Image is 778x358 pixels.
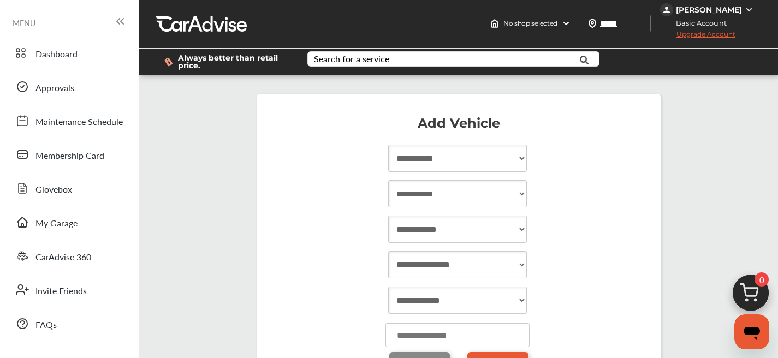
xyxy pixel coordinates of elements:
[676,5,742,15] div: [PERSON_NAME]
[650,15,651,32] img: header-divider.bc55588e.svg
[314,55,389,63] div: Search for a service
[660,30,735,44] span: Upgrade Account
[661,17,735,29] span: Basic Account
[745,5,753,14] img: WGsFRI8htEPBVLJbROoPRyZpYNWhNONpIPPETTm6eUC0GeLEiAAAAAElFTkSuQmCC
[35,115,123,129] span: Maintenance Schedule
[10,242,128,270] a: CarAdvise 360
[503,19,557,28] span: No shop selected
[724,270,777,322] img: cart_icon.3d0951e8.svg
[10,39,128,67] a: Dashboard
[10,174,128,202] a: Glovebox
[268,118,650,129] p: Add Vehicle
[35,81,74,96] span: Approvals
[10,309,128,338] a: FAQs
[755,272,769,287] span: 0
[35,217,78,231] span: My Garage
[35,183,72,197] span: Glovebox
[10,106,128,135] a: Maintenance Schedule
[178,54,290,69] span: Always better than retail price.
[35,149,104,163] span: Membership Card
[588,19,597,28] img: location_vector.a44bc228.svg
[35,318,57,332] span: FAQs
[164,57,173,67] img: dollor_label_vector.a70140d1.svg
[10,208,128,236] a: My Garage
[660,3,673,16] img: jVpblrzwTbfkPYzPPzSLxeg0AAAAASUVORK5CYII=
[734,314,769,349] iframe: Button to launch messaging window
[10,140,128,169] a: Membership Card
[490,19,499,28] img: header-home-logo.8d720a4f.svg
[13,19,35,27] span: MENU
[10,276,128,304] a: Invite Friends
[562,19,571,28] img: header-down-arrow.9dd2ce7d.svg
[35,250,91,265] span: CarAdvise 360
[10,73,128,101] a: Approvals
[35,284,87,299] span: Invite Friends
[35,47,78,62] span: Dashboard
